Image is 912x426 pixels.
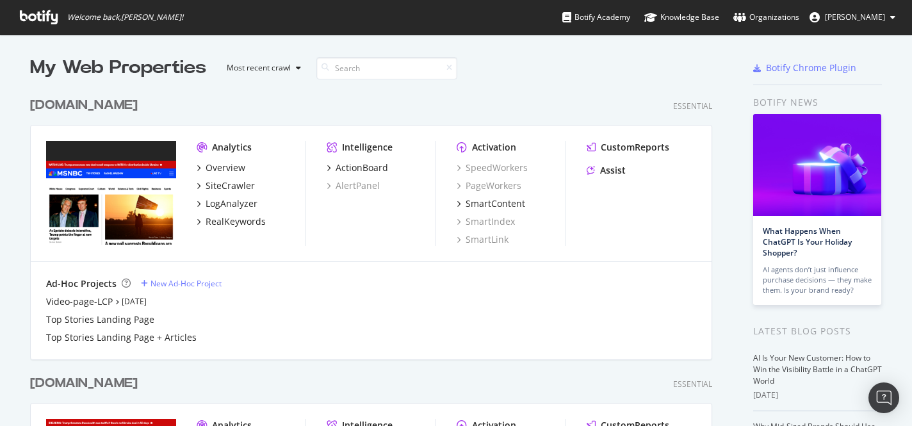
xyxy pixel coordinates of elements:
div: Analytics [212,141,252,154]
a: [DOMAIN_NAME] [30,374,143,393]
a: CustomReports [587,141,669,154]
a: Top Stories Landing Page + Articles [46,331,197,344]
div: RealKeywords [206,215,266,228]
div: Open Intercom Messenger [868,382,899,413]
a: [DOMAIN_NAME] [30,96,143,115]
a: LogAnalyzer [197,197,257,210]
a: New Ad-Hoc Project [141,278,222,289]
a: PageWorkers [457,179,521,192]
a: ActionBoard [327,161,388,174]
button: Most recent crawl [216,58,306,78]
input: Search [316,57,457,79]
a: AlertPanel [327,179,380,192]
a: SpeedWorkers [457,161,528,174]
div: My Web Properties [30,55,206,81]
div: Botify news [753,95,882,110]
div: [DATE] [753,389,882,401]
a: SmartContent [457,197,525,210]
a: Assist [587,164,626,177]
a: Top Stories Landing Page [46,313,154,326]
div: Assist [600,164,626,177]
span: Welcome back, [PERSON_NAME] ! [67,12,183,22]
div: Most recent crawl [227,64,291,72]
a: Video-page-LCP [46,295,113,308]
div: Latest Blog Posts [753,324,882,338]
div: SmartContent [466,197,525,210]
div: [DOMAIN_NAME] [30,374,138,393]
div: Essential [673,101,712,111]
img: msnbc.com [46,141,176,245]
span: Nicole Martinez [825,12,885,22]
div: Ad-Hoc Projects [46,277,117,290]
a: Botify Chrome Plugin [753,61,856,74]
div: Organizations [733,11,799,24]
div: Intelligence [342,141,393,154]
div: Activation [472,141,516,154]
div: Botify Academy [562,11,630,24]
a: RealKeywords [197,215,266,228]
div: CustomReports [601,141,669,154]
button: [PERSON_NAME] [799,7,906,28]
img: What Happens When ChatGPT Is Your Holiday Shopper? [753,114,881,216]
div: Botify Chrome Plugin [766,61,856,74]
a: AI Is Your New Customer: How to Win the Visibility Battle in a ChatGPT World [753,352,882,386]
a: [DATE] [122,296,147,307]
a: What Happens When ChatGPT Is Your Holiday Shopper? [763,225,852,258]
div: AI agents don’t just influence purchase decisions — they make them. Is your brand ready? [763,265,872,295]
div: New Ad-Hoc Project [151,278,222,289]
a: SmartLink [457,233,509,246]
div: Knowledge Base [644,11,719,24]
div: [DOMAIN_NAME] [30,96,138,115]
div: Overview [206,161,245,174]
div: Essential [673,379,712,389]
div: ActionBoard [336,161,388,174]
a: SiteCrawler [197,179,255,192]
div: SiteCrawler [206,179,255,192]
a: Overview [197,161,245,174]
div: LogAnalyzer [206,197,257,210]
a: SmartIndex [457,215,515,228]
